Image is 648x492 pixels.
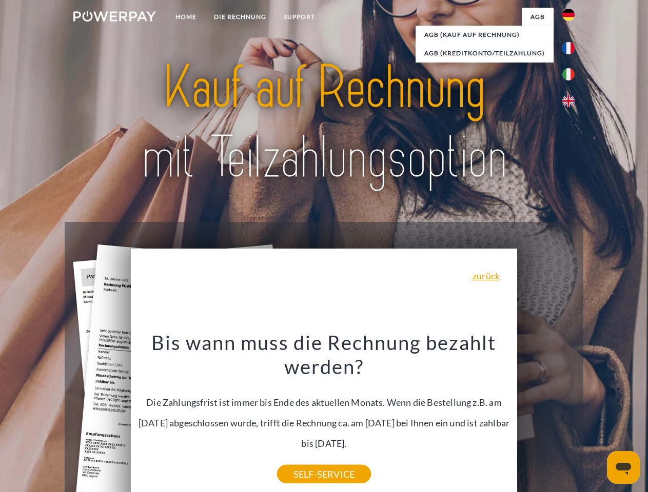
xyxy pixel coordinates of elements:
[562,9,575,21] img: de
[522,8,554,26] a: agb
[73,11,156,22] img: logo-powerpay-white.svg
[137,330,512,379] h3: Bis wann muss die Rechnung bezahlt werden?
[416,26,554,44] a: AGB (Kauf auf Rechnung)
[473,271,500,280] a: zurück
[277,465,371,483] a: SELF-SERVICE
[562,68,575,80] img: it
[205,8,275,26] a: DIE RECHNUNG
[137,330,512,474] div: Die Zahlungsfrist ist immer bis Ende des aktuellen Monats. Wenn die Bestellung z.B. am [DATE] abg...
[416,44,554,63] a: AGB (Kreditkonto/Teilzahlung)
[562,95,575,107] img: en
[98,49,550,196] img: title-powerpay_de.svg
[607,451,640,484] iframe: Button to launch messaging window
[275,8,324,26] a: SUPPORT
[167,8,205,26] a: Home
[562,42,575,54] img: fr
